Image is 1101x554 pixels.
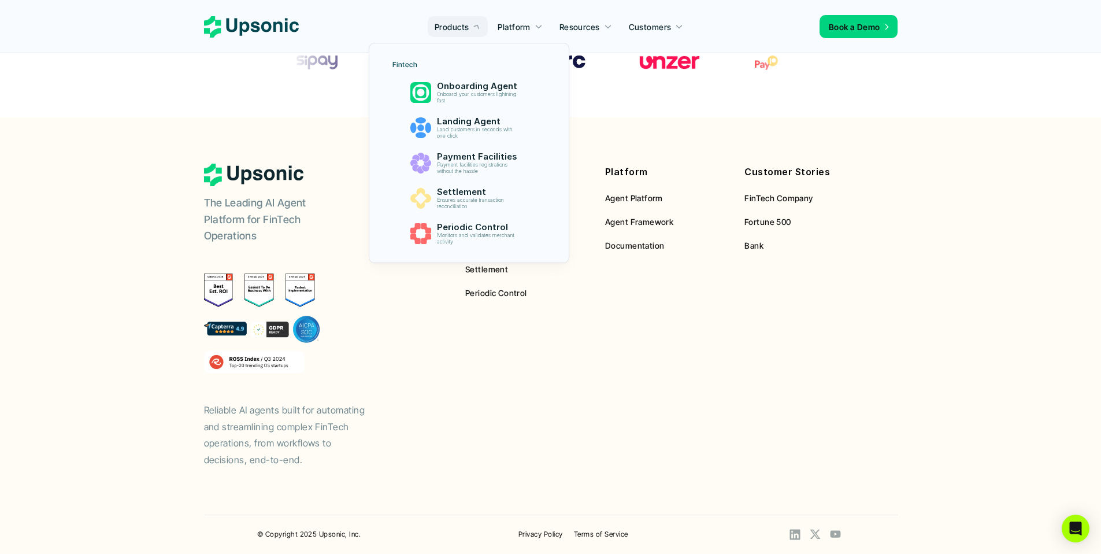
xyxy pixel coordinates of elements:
[437,81,522,91] p: Onboarding Agent
[204,402,377,468] p: Reliable AI agents built for automating and streamlining complex FinTech operations, from workflo...
[465,287,588,299] a: Periodic Control
[385,182,553,215] a: SettlementEnsures accurate transaction reconciliation
[1062,515,1089,542] div: Open Intercom Messenger
[605,193,663,203] span: Agent Platform
[498,21,530,33] p: Platform
[744,217,791,227] span: Fortune 500
[385,217,553,250] a: Periodic ControlMonitors and validates merchant activity
[437,222,522,232] p: Periodic Control
[744,241,763,250] span: Bank
[385,112,553,144] a: Landing AgentLand customers in seconds with one click
[744,193,813,203] span: FinTech Company
[204,195,349,245] p: The Leading AI Agent Platform for FinTech Operations
[605,217,673,227] span: Agent Framework
[744,164,867,180] p: Customer Stories
[629,21,672,33] p: Customers
[605,164,728,180] p: Platform
[385,147,553,179] a: Payment FacilitiesPayment facilities registrations without the hassle
[428,16,488,37] a: Products
[437,116,522,127] p: Landing Agent
[437,232,521,245] p: Monitors and validates merchant activity
[437,197,521,210] p: Ensures accurate transaction reconciliation
[385,76,553,109] a: Onboarding AgentOnboard your customers lightning fast
[820,15,898,38] a: Book a Demo
[257,530,361,538] a: © Copyright 2025 Upsonic, Inc.
[437,162,521,175] p: Payment facilities registrations without the hassle
[518,530,563,538] a: Privacy Policy
[605,241,664,250] span: Documentation
[605,239,728,252] a: Documentation
[465,264,508,274] span: Settlement
[437,127,521,139] p: Land customers in seconds with one click
[829,22,880,32] span: Book a Demo
[437,152,522,162] p: Payment Facilities
[559,21,600,33] p: Resources
[392,61,417,69] p: Fintech
[465,288,527,298] span: Periodic Control
[437,91,521,104] p: Onboard your customers lightning fast
[435,21,469,33] p: Products
[574,530,628,538] a: Terms of Service
[437,187,522,197] p: Settlement
[465,263,588,275] a: Settlement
